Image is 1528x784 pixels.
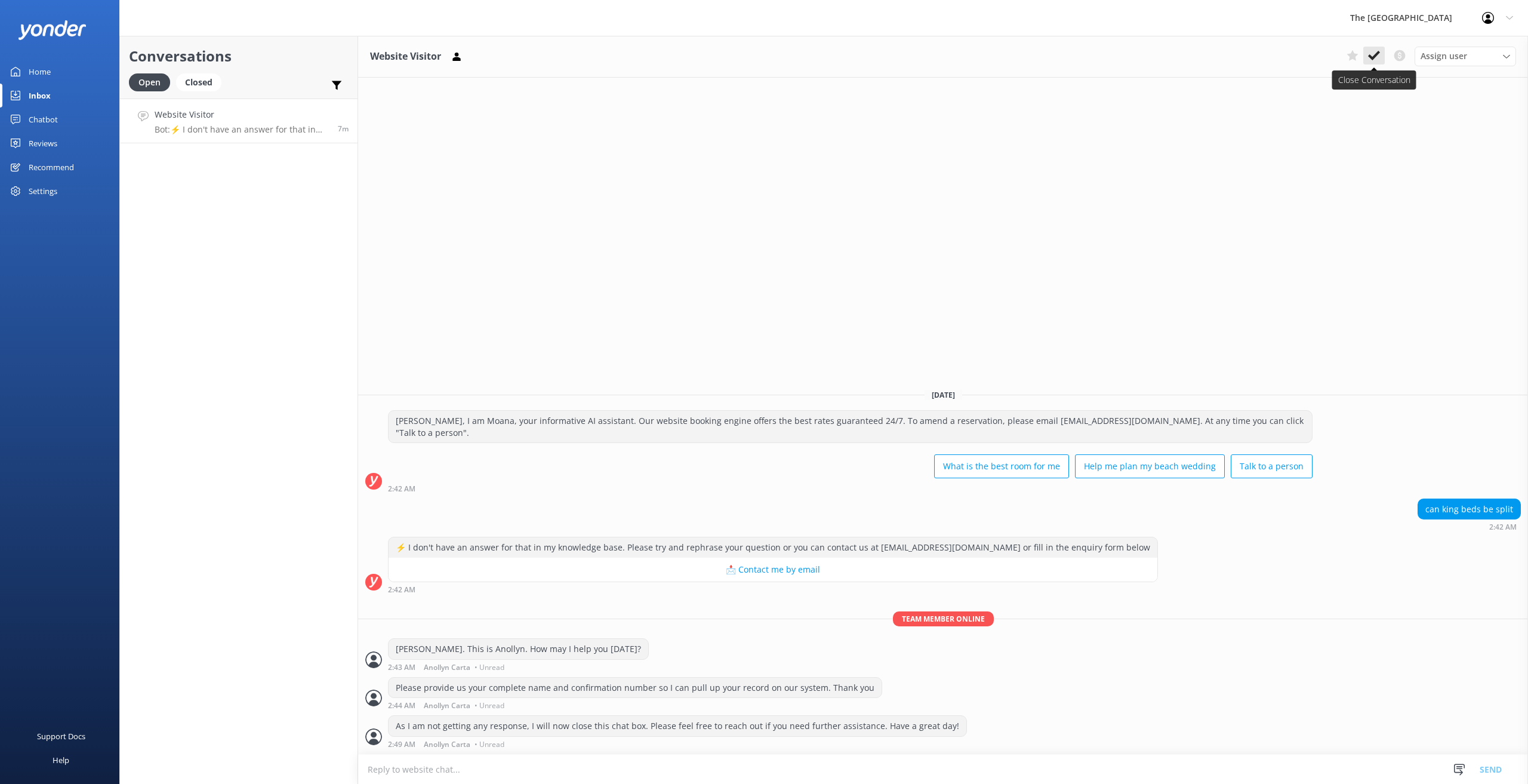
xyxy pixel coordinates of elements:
[370,49,441,64] h3: Website Visitor
[388,741,415,748] strong: 2:49 AM
[475,702,504,709] span: • Unread
[129,45,349,67] h2: Conversations
[925,390,962,400] span: [DATE]
[176,75,227,88] a: Closed
[424,702,470,709] span: Anollyn Carta
[37,724,85,748] div: Support Docs
[129,75,176,88] a: Open
[388,485,415,493] strong: 2:42 AM
[388,585,1158,594] div: Sep 21 2025 08:42am (UTC -10:00) Pacific/Honolulu
[29,179,57,203] div: Settings
[934,454,1069,478] button: What is the best room for me
[155,108,329,121] h4: Website Visitor
[120,99,358,143] a: Website VisitorBot:⚡ I don't have an answer for that in my knowledge base. Please try and rephras...
[1415,47,1516,66] div: Assign User
[388,586,415,594] strong: 2:42 AM
[388,702,415,709] strong: 2:44 AM
[388,701,882,709] div: Sep 21 2025 08:44am (UTC -10:00) Pacific/Honolulu
[155,124,329,135] p: Bot: ⚡ I don't have an answer for that in my knowledge base. Please try and rephrase your questio...
[389,716,966,736] div: As I am not getting any response, I will now close this chat box. Please feel free to reach out i...
[389,678,882,698] div: Please provide us your complete name and confirmation number so I can pull up your record on our ...
[424,664,470,671] span: Anollyn Carta
[29,60,51,84] div: Home
[176,73,221,91] div: Closed
[18,20,87,40] img: yonder-white-logo.png
[1489,524,1517,531] strong: 2:42 AM
[389,411,1312,442] div: [PERSON_NAME], I am Moana, your informative AI assistant. Our website booking engine offers the b...
[389,639,648,659] div: [PERSON_NAME]. This is Anollyn. How may I help you [DATE]?
[1231,454,1313,478] button: Talk to a person
[129,73,170,91] div: Open
[475,741,504,748] span: • Unread
[388,664,415,671] strong: 2:43 AM
[1418,499,1520,519] div: can king beds be split
[388,740,967,748] div: Sep 21 2025 08:49am (UTC -10:00) Pacific/Honolulu
[893,611,994,626] span: Team member online
[29,131,57,155] div: Reviews
[53,748,69,772] div: Help
[338,124,349,134] span: Sep 21 2025 08:42am (UTC -10:00) Pacific/Honolulu
[389,558,1157,582] button: 📩 Contact me by email
[29,107,58,131] div: Chatbot
[388,663,649,671] div: Sep 21 2025 08:43am (UTC -10:00) Pacific/Honolulu
[1421,50,1467,63] span: Assign user
[475,664,504,671] span: • Unread
[1418,522,1521,531] div: Sep 21 2025 08:42am (UTC -10:00) Pacific/Honolulu
[424,741,470,748] span: Anollyn Carta
[388,484,1313,493] div: Sep 21 2025 08:42am (UTC -10:00) Pacific/Honolulu
[389,537,1157,558] div: ⚡ I don't have an answer for that in my knowledge base. Please try and rephrase your question or ...
[29,155,74,179] div: Recommend
[1075,454,1225,478] button: Help me plan my beach wedding
[29,84,51,107] div: Inbox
